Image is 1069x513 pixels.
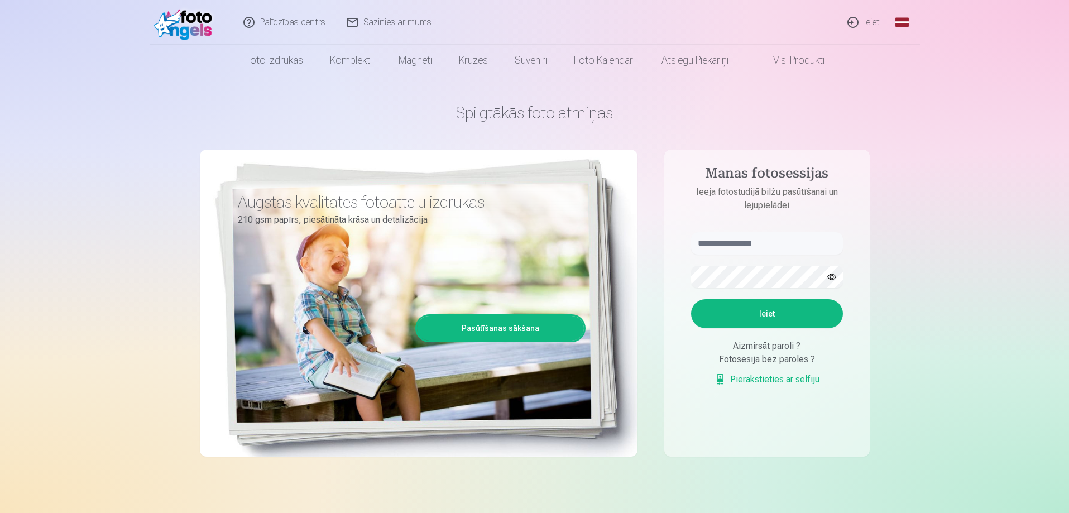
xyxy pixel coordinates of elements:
a: Magnēti [385,45,445,76]
h1: Spilgtākās foto atmiņas [200,103,870,123]
p: 210 gsm papīrs, piesātināta krāsa un detalizācija [238,212,577,228]
a: Pierakstieties ar selfiju [715,373,819,386]
a: Visi produkti [742,45,838,76]
a: Atslēgu piekariņi [648,45,742,76]
a: Suvenīri [501,45,560,76]
a: Pasūtīšanas sākšana [417,316,584,341]
img: /fa1 [154,4,218,40]
button: Ieiet [691,299,843,328]
a: Krūzes [445,45,501,76]
p: Ieeja fotostudijā bilžu pasūtīšanai un lejupielādei [680,185,854,212]
h3: Augstas kvalitātes fotoattēlu izdrukas [238,192,577,212]
a: Foto kalendāri [560,45,648,76]
h4: Manas fotosessijas [680,165,854,185]
a: Foto izdrukas [232,45,317,76]
div: Aizmirsāt paroli ? [691,339,843,353]
a: Komplekti [317,45,385,76]
div: Fotosesija bez paroles ? [691,353,843,366]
